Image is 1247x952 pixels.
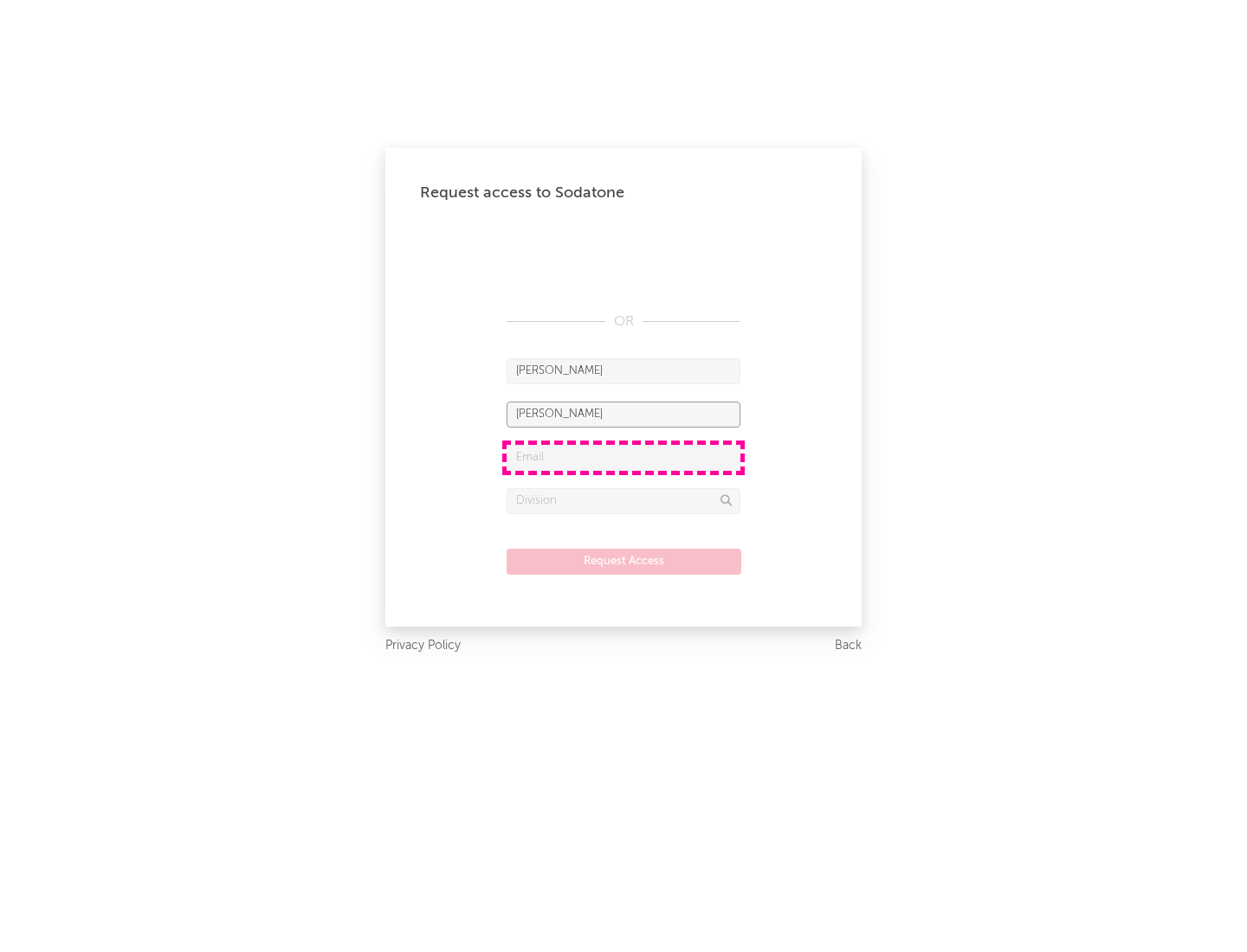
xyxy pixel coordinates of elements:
[507,358,740,384] input: First Name
[507,549,741,575] button: Request Access
[507,312,740,332] div: OR
[507,488,740,514] input: Division
[385,635,461,657] a: Privacy Policy
[507,445,740,471] input: Email
[835,635,862,657] a: Back
[420,183,827,203] div: Request access to Sodatone
[507,402,740,428] input: Last Name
